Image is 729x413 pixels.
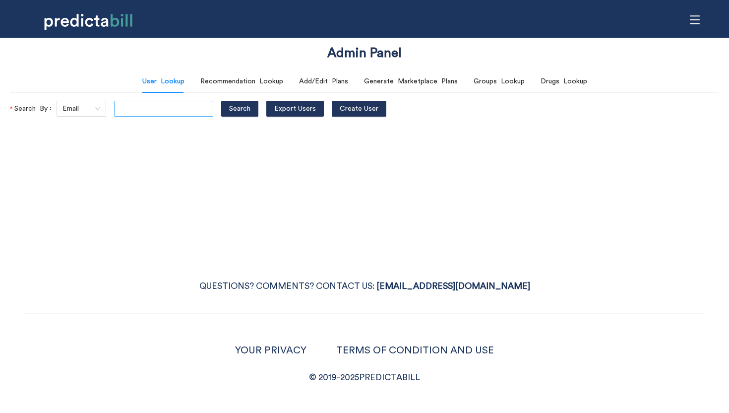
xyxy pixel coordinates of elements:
[327,44,402,63] h1: Admin Panel
[221,101,258,117] button: Search
[274,103,316,114] span: Export Users
[541,76,587,87] div: Drugs Lookup
[24,370,705,385] p: © 2019- 2025 PREDICTABILL
[24,279,705,294] p: QUESTIONS? COMMENTS? CONTACT US:
[336,345,494,355] a: TERMS OF CONDITION AND USE
[364,76,458,87] div: Generate Marketplace Plans
[142,76,184,87] div: User Lookup
[299,76,348,87] div: Add/Edit Plans
[266,101,324,117] button: Export Users
[10,101,57,117] label: Search By
[235,345,306,355] a: YOUR PRIVACY
[62,101,100,116] span: Email
[474,76,525,87] div: Groups Lookup
[200,76,283,87] div: Recommendation Lookup
[376,282,530,290] a: [EMAIL_ADDRESS][DOMAIN_NAME]
[229,103,250,114] span: Search
[340,103,378,114] span: Create User
[685,10,704,29] span: menu
[332,101,386,117] button: Create User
